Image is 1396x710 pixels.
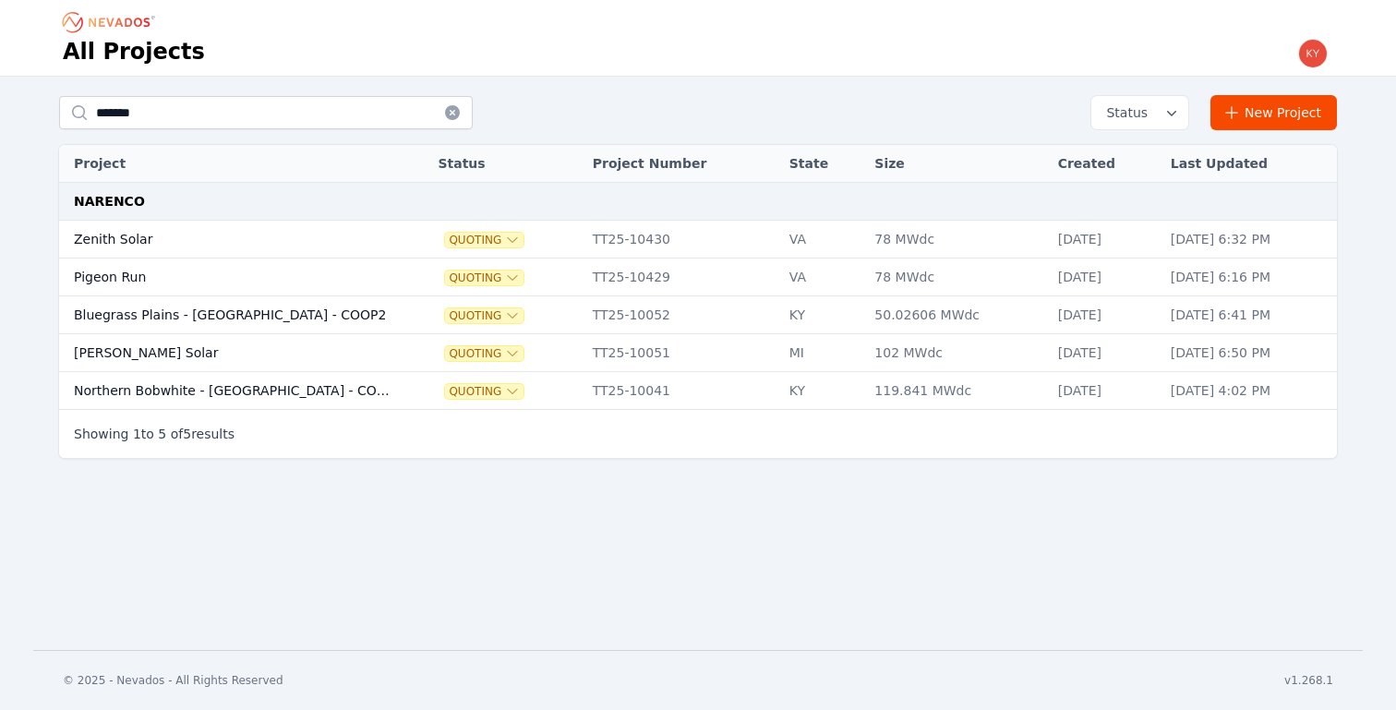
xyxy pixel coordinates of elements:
span: 1 [133,427,141,441]
tr: Northern Bobwhite - [GEOGRAPHIC_DATA] - COOP3QuotingTT25-10041KY119.841 MWdc[DATE][DATE] 4:02 PM [59,372,1337,410]
td: NARENCO [59,183,1337,221]
td: 119.841 MWdc [865,372,1048,410]
td: KY [780,372,866,410]
td: [DATE] [1049,259,1161,296]
td: [DATE] 6:32 PM [1161,221,1337,259]
th: State [780,145,866,183]
td: [DATE] [1049,334,1161,372]
span: 5 [158,427,166,441]
div: © 2025 - Nevados - All Rights Reserved [63,673,283,688]
td: [DATE] [1049,372,1161,410]
th: Project Number [584,145,780,183]
td: [DATE] [1049,296,1161,334]
th: Last Updated [1161,145,1337,183]
th: Size [865,145,1048,183]
td: [DATE] 6:16 PM [1161,259,1337,296]
td: MI [780,334,866,372]
td: Zenith Solar [59,221,402,259]
td: TT25-10429 [584,259,780,296]
td: [PERSON_NAME] Solar [59,334,402,372]
tr: [PERSON_NAME] SolarQuotingTT25-10051MI102 MWdc[DATE][DATE] 6:50 PM [59,334,1337,372]
td: 78 MWdc [865,259,1048,296]
h1: All Projects [63,37,205,66]
button: Status [1091,96,1188,129]
span: Status [1099,103,1148,122]
td: [DATE] 6:41 PM [1161,296,1337,334]
button: Quoting [445,384,523,399]
img: kyle.macdougall@nevados.solar [1298,39,1328,68]
tr: Zenith SolarQuotingTT25-10430VA78 MWdc[DATE][DATE] 6:32 PM [59,221,1337,259]
td: Northern Bobwhite - [GEOGRAPHIC_DATA] - COOP3 [59,372,402,410]
th: Project [59,145,402,183]
div: v1.268.1 [1284,673,1333,688]
td: TT25-10041 [584,372,780,410]
td: [DATE] [1049,221,1161,259]
span: 5 [183,427,191,441]
td: TT25-10430 [584,221,780,259]
td: [DATE] 6:50 PM [1161,334,1337,372]
td: 78 MWdc [865,221,1048,259]
a: New Project [1210,95,1337,130]
td: 50.02606 MWdc [865,296,1048,334]
td: TT25-10052 [584,296,780,334]
tr: Pigeon RunQuotingTT25-10429VA78 MWdc[DATE][DATE] 6:16 PM [59,259,1337,296]
th: Created [1049,145,1161,183]
td: Bluegrass Plains - [GEOGRAPHIC_DATA] - COOP2 [59,296,402,334]
nav: Breadcrumb [63,7,161,37]
button: Quoting [445,233,523,247]
td: VA [780,221,866,259]
td: KY [780,296,866,334]
td: [DATE] 4:02 PM [1161,372,1337,410]
th: Status [428,145,583,183]
td: 102 MWdc [865,334,1048,372]
button: Quoting [445,308,523,323]
tr: Bluegrass Plains - [GEOGRAPHIC_DATA] - COOP2QuotingTT25-10052KY50.02606 MWdc[DATE][DATE] 6:41 PM [59,296,1337,334]
td: VA [780,259,866,296]
p: Showing to of results [74,425,235,443]
button: Quoting [445,346,523,361]
td: TT25-10051 [584,334,780,372]
button: Quoting [445,271,523,285]
td: Pigeon Run [59,259,402,296]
